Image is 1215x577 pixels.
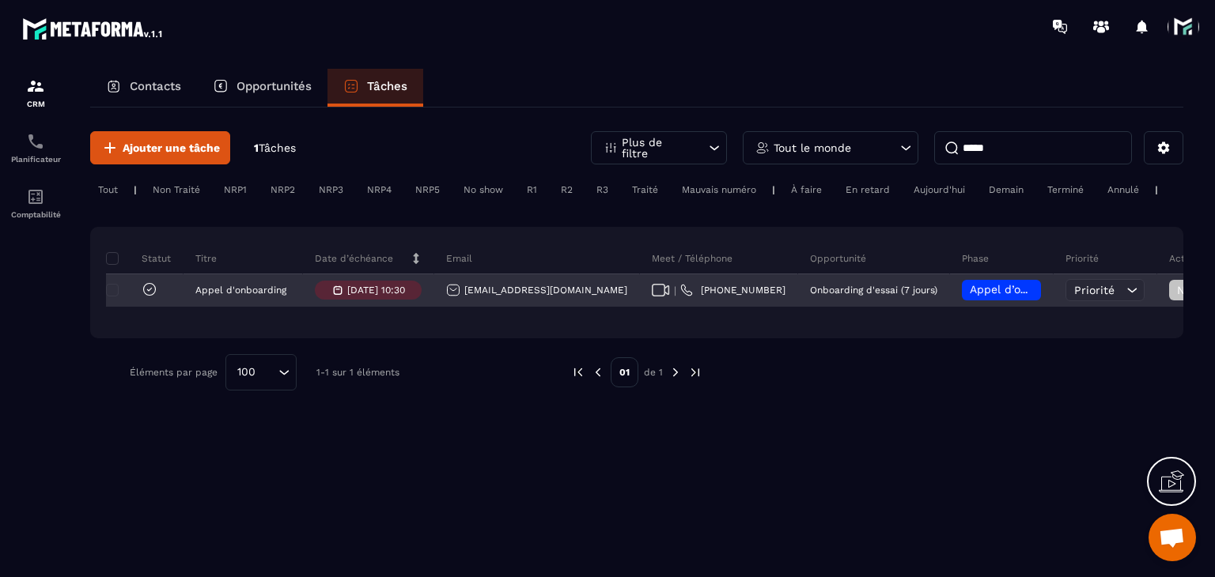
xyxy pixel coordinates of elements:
div: À faire [783,180,830,199]
span: Ajouter une tâche [123,140,220,156]
div: Traité [624,180,666,199]
a: formationformationCRM [4,65,67,120]
p: Action [1169,252,1198,265]
div: Mauvais numéro [674,180,764,199]
p: Planificateur [4,155,67,164]
div: NRP1 [216,180,255,199]
a: accountantaccountantComptabilité [4,175,67,231]
p: Onboarding d'essai (7 jours) [810,285,937,296]
button: Ajouter une tâche [90,131,230,164]
a: schedulerschedulerPlanificateur [4,120,67,175]
div: En retard [838,180,898,199]
div: Tout [90,180,126,199]
div: Annulé [1100,180,1147,199]
p: | [772,184,775,195]
div: Search for option [225,354,297,390]
p: Phase [962,252,989,265]
div: R1 [519,180,545,199]
span: Priorité [1074,284,1115,296]
img: accountant [26,187,45,206]
p: Meet / Téléphone [652,252,732,265]
div: Aujourd'hui [906,180,973,199]
p: Éléments par page [130,367,218,378]
a: Tâches [327,69,423,107]
div: No show [456,180,511,199]
img: next [668,365,683,379]
img: logo [22,14,165,43]
div: R3 [589,180,616,199]
p: Date d’échéance [315,252,393,265]
p: Tout le monde [774,142,851,153]
span: Tâches [259,141,296,154]
div: R2 [553,180,581,199]
p: CRM [4,100,67,108]
div: Non Traité [145,180,208,199]
div: Demain [981,180,1031,199]
div: NRP5 [407,180,448,199]
a: Contacts [90,69,197,107]
p: Contacts [130,79,181,93]
img: scheduler [26,132,45,151]
span: Appel d’onboarding planifié [970,283,1119,296]
p: [DATE] 10:30 [347,285,405,296]
p: Titre [195,252,217,265]
p: Priorité [1065,252,1099,265]
span: | [674,285,676,296]
img: prev [571,365,585,379]
p: Comptabilité [4,210,67,219]
div: Terminé [1039,180,1092,199]
p: Email [446,252,472,265]
p: 1-1 sur 1 éléments [316,367,399,378]
p: 1 [254,141,296,156]
a: [PHONE_NUMBER] [680,284,785,296]
p: Opportunités [237,79,312,93]
img: formation [26,77,45,96]
p: Tâches [367,79,407,93]
p: 01 [611,357,638,387]
a: Opportunités [197,69,327,107]
div: Ouvrir le chat [1149,514,1196,561]
img: next [688,365,702,379]
p: Appel d'onboarding [195,285,286,296]
img: prev [591,365,605,379]
input: Search for option [261,364,274,381]
div: NRP3 [311,180,351,199]
div: NRP2 [263,180,303,199]
p: de 1 [644,366,663,379]
div: NRP4 [359,180,399,199]
p: | [1155,184,1158,195]
p: Plus de filtre [622,137,691,159]
p: Statut [110,252,171,265]
p: Opportunité [810,252,866,265]
p: | [134,184,137,195]
span: 100 [232,364,261,381]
